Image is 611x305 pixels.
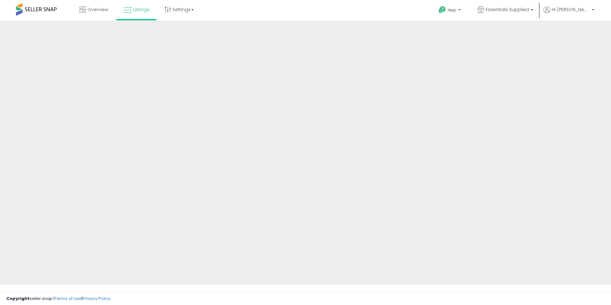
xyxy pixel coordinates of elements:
[433,1,467,21] a: Help
[438,6,446,14] i: Get Help
[552,6,590,13] span: Hi [PERSON_NAME]
[448,7,456,13] span: Help
[544,6,594,21] a: Hi [PERSON_NAME]
[133,6,150,13] span: Listings
[486,6,529,13] span: Essentials Supplied
[88,6,108,13] span: Overview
